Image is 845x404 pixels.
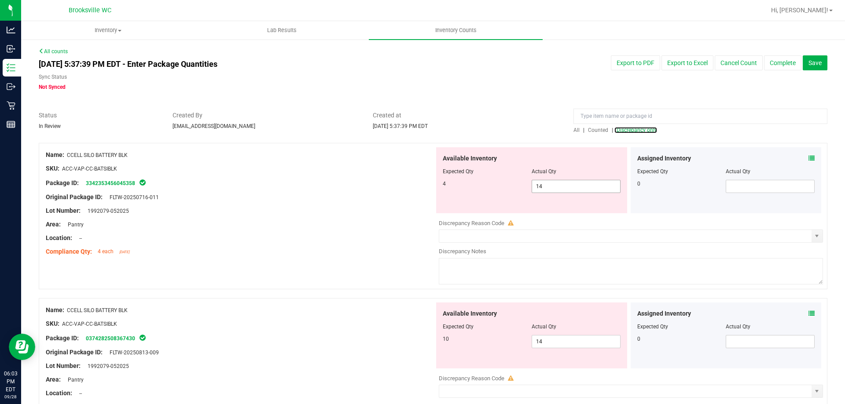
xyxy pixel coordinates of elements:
[583,127,584,133] span: |
[46,376,61,383] span: Area:
[67,307,128,313] span: CCELL SILO BATTERY BLK
[637,323,726,331] div: Expected Qty
[46,320,59,327] span: SKU:
[808,59,822,66] span: Save
[255,26,309,34] span: Lab Results
[21,21,195,40] a: Inventory
[573,109,827,124] input: Type item name or package id
[46,306,64,313] span: Name:
[373,123,428,129] span: [DATE] 5:37:39 PM EDT
[726,323,815,331] div: Actual Qty
[39,73,67,81] label: Sync Status
[39,111,159,120] span: Status
[812,230,823,242] span: select
[139,178,147,187] span: In Sync
[139,333,147,342] span: In Sync
[637,180,726,188] div: 0
[39,123,61,129] span: In Review
[119,250,129,254] span: [DATE]
[83,208,129,214] span: 1992079-052025
[63,222,84,228] span: Pantry
[46,207,81,214] span: Lot Number:
[67,152,128,158] span: CCELL SILO BATTERY BLK
[532,168,556,175] span: Actual Qty
[771,7,828,14] span: Hi, [PERSON_NAME]!
[63,377,84,383] span: Pantry
[803,55,827,70] button: Save
[7,82,15,91] inline-svg: Outbound
[373,111,560,120] span: Created at
[588,127,608,133] span: Counted
[46,234,72,241] span: Location:
[46,362,81,369] span: Lot Number:
[46,193,103,200] span: Original Package ID:
[86,335,135,342] a: 0374282508367430
[573,127,580,133] span: All
[173,111,360,120] span: Created By
[637,309,691,318] span: Assigned Inventory
[75,235,82,241] span: --
[105,349,159,356] span: FLTW-20250813-009
[39,84,66,90] span: Not Synced
[764,55,801,70] button: Complete
[617,127,657,133] span: Discrepancy only
[532,335,620,348] input: 14
[46,248,92,255] span: Compliance Qty:
[443,336,449,342] span: 10
[586,127,612,133] a: Counted
[173,123,255,129] span: [EMAIL_ADDRESS][DOMAIN_NAME]
[46,221,61,228] span: Area:
[532,180,620,193] input: 14
[443,181,446,187] span: 4
[4,370,17,393] p: 06:03 PM EDT
[69,7,111,14] span: Brooksville WC
[614,127,657,133] a: Discrepancy only
[22,26,195,34] span: Inventory
[98,248,114,255] span: 4 each
[439,220,504,226] span: Discrepancy Reason Code
[7,44,15,53] inline-svg: Inbound
[715,55,763,70] button: Cancel Count
[532,324,556,330] span: Actual Qty
[637,167,726,175] div: Expected Qty
[46,151,64,158] span: Name:
[7,120,15,129] inline-svg: Reports
[443,324,474,330] span: Expected Qty
[637,335,726,343] div: 0
[195,21,369,40] a: Lab Results
[439,247,823,256] div: Discrepancy Notes
[7,63,15,72] inline-svg: Inventory
[726,167,815,175] div: Actual Qty
[86,180,135,186] a: 3342353456045358
[46,335,79,342] span: Package ID:
[612,127,613,133] span: |
[423,26,489,34] span: Inventory Counts
[46,349,103,356] span: Original Package ID:
[7,101,15,110] inline-svg: Retail
[83,363,129,369] span: 1992079-052025
[62,166,117,172] span: ACC-VAP-CC-BATSIBLK
[611,55,660,70] button: Export to PDF
[39,48,68,55] a: All counts
[4,393,17,400] p: 09/28
[75,390,82,397] span: --
[443,154,497,163] span: Available Inventory
[573,127,583,133] a: All
[62,321,117,327] span: ACC-VAP-CC-BATSIBLK
[812,385,823,397] span: select
[46,179,79,186] span: Package ID:
[369,21,543,40] a: Inventory Counts
[7,25,15,34] inline-svg: Analytics
[46,165,59,172] span: SKU:
[661,55,713,70] button: Export to Excel
[637,154,691,163] span: Assigned Inventory
[443,168,474,175] span: Expected Qty
[39,60,493,69] h4: [DATE] 5:37:39 PM EDT - Enter Package Quantities
[439,375,504,382] span: Discrepancy Reason Code
[9,334,35,360] iframe: Resource center
[46,389,72,397] span: Location:
[443,309,497,318] span: Available Inventory
[105,194,159,200] span: FLTW-20250716-011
